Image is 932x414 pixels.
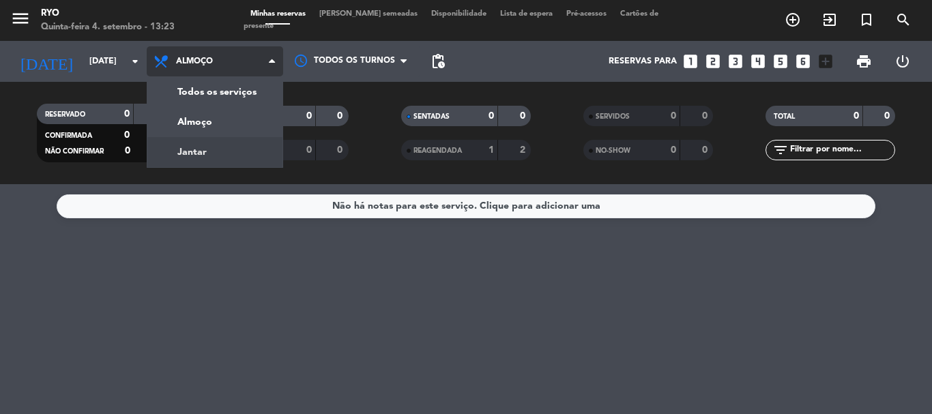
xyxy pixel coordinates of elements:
div: LOG OUT [883,41,922,82]
i: looks_two [704,53,722,70]
span: NÃO CONFIRMAR [45,148,104,155]
strong: 0 [489,111,494,121]
strong: 0 [125,146,130,156]
i: menu [10,8,31,29]
span: Pré-acessos [559,10,613,18]
strong: 0 [702,145,710,155]
strong: 0 [306,145,312,155]
i: arrow_drop_down [127,53,143,70]
span: CONFIRMADA [45,132,92,139]
span: Cartões de presente [244,10,658,30]
strong: 0 [520,111,528,121]
i: [DATE] [10,46,83,76]
strong: 0 [337,111,345,121]
strong: 0 [124,130,130,140]
i: looks_4 [749,53,767,70]
input: Filtrar por nome... [789,143,894,158]
strong: 0 [124,109,130,119]
i: looks_one [682,53,699,70]
span: Disponibilidade [424,10,493,18]
a: Jantar [147,137,282,167]
span: [PERSON_NAME] semeadas [312,10,424,18]
strong: 0 [671,145,676,155]
i: add_circle_outline [785,12,801,28]
strong: 0 [671,111,676,121]
div: Não há notas para este serviço. Clique para adicionar uma [332,198,600,214]
div: Ryo [41,7,175,20]
span: print [856,53,872,70]
strong: 0 [702,111,710,121]
strong: 0 [884,111,892,121]
i: turned_in_not [858,12,875,28]
span: Reservas para [609,57,677,66]
span: Almoço [176,57,213,66]
span: SENTADAS [413,113,450,120]
i: search [895,12,912,28]
span: pending_actions [430,53,446,70]
a: Almoço [147,107,282,137]
a: Todos os serviços [147,77,282,107]
strong: 0 [306,111,312,121]
span: RESERVADO [45,111,85,118]
span: SERVIDOS [596,113,630,120]
button: menu [10,8,31,33]
i: exit_to_app [821,12,838,28]
i: filter_list [772,142,789,158]
span: TOTAL [774,113,795,120]
strong: 0 [854,111,859,121]
div: Quinta-feira 4. setembro - 13:23 [41,20,175,34]
i: power_settings_new [894,53,911,70]
i: looks_5 [772,53,789,70]
span: REAGENDADA [413,147,462,154]
strong: 0 [337,145,345,155]
span: NO-SHOW [596,147,630,154]
span: Lista de espera [493,10,559,18]
i: add_box [817,53,834,70]
strong: 1 [489,145,494,155]
i: looks_3 [727,53,744,70]
span: Minhas reservas [244,10,312,18]
strong: 2 [520,145,528,155]
i: looks_6 [794,53,812,70]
